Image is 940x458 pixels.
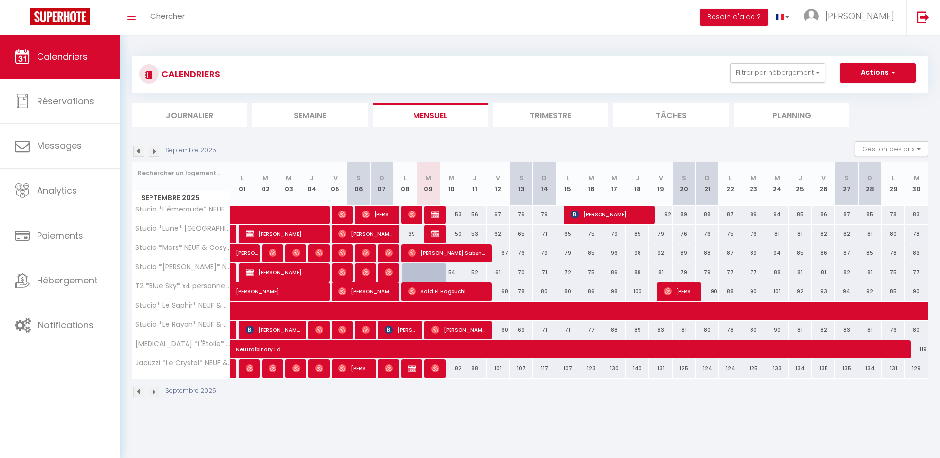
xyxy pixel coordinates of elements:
th: 19 [649,162,672,206]
div: 86 [812,244,835,262]
abbr: D [379,174,384,183]
div: 71 [556,321,579,339]
div: 88 [765,263,789,282]
div: 129 [905,359,928,378]
span: [PERSON_NAME] [246,224,323,243]
div: 77 [579,321,602,339]
span: [PERSON_NAME] [408,205,416,224]
div: 101 [765,282,789,301]
div: 81 [789,321,812,339]
button: Besoin d'aide ? [700,9,768,26]
span: [PERSON_NAME] [385,320,416,339]
span: [PERSON_NAME] [315,244,323,262]
div: 87 [835,244,858,262]
abbr: M [914,174,920,183]
div: 53 [463,225,487,243]
div: 100 [626,282,649,301]
div: 60 [487,321,510,339]
span: [PERSON_NAME] [362,263,370,282]
div: 88 [696,244,719,262]
span: Studio *Le Rayon* NEUF & Cosy - [GEOGRAPHIC_DATA] [134,321,232,328]
span: Hébergement [37,274,98,286]
span: [PERSON_NAME], [PERSON_NAME] [246,320,300,339]
abbr: M [449,174,454,183]
div: 83 [649,321,672,339]
div: 76 [696,225,719,243]
div: 131 [649,359,672,378]
div: 81 [812,263,835,282]
p: Septembre 2025 [165,387,216,396]
span: [PERSON_NAME] [338,359,370,378]
span: Neutralbinary Ld [236,335,894,353]
abbr: D [867,174,872,183]
th: 05 [324,162,347,206]
span: Chercher [150,11,185,21]
li: Mensuel [373,103,488,127]
span: Réservations [37,95,94,107]
div: 77 [719,263,742,282]
div: 90 [742,282,765,301]
div: 81 [858,225,881,243]
div: 101 [487,359,510,378]
div: 71 [533,225,556,243]
abbr: M [611,174,617,183]
span: [PERSON_NAME] [664,282,695,301]
div: 131 [882,359,905,378]
th: 03 [277,162,301,206]
span: [PERSON_NAME] [362,320,370,339]
li: Trimestre [493,103,608,127]
abbr: M [425,174,431,183]
span: Mehdy Faider [338,320,346,339]
div: 82 [835,263,858,282]
abbr: M [286,174,292,183]
a: [PERSON_NAME] [231,359,236,378]
div: 85 [858,206,881,224]
span: [PERSON_NAME] [246,263,323,282]
abbr: V [333,174,338,183]
span: [PERSON_NAME] [292,244,300,262]
p: Septembre 2025 [165,146,216,155]
div: 92 [649,206,672,224]
th: 12 [487,162,510,206]
span: [PERSON_NAME] [269,244,277,262]
abbr: M [263,174,268,183]
div: 119 [905,340,928,358]
div: 107 [510,359,533,378]
div: 80 [556,282,579,301]
span: [PERSON_NAME] [PERSON_NAME] [362,244,370,262]
abbr: L [241,174,244,183]
div: 75 [719,225,742,243]
div: 76 [882,321,905,339]
span: [PERSON_NAME] [338,282,393,301]
div: 79 [696,263,719,282]
img: logout [917,11,929,23]
li: Planning [734,103,849,127]
div: 124 [696,359,719,378]
span: [PERSON_NAME] [408,359,416,378]
div: 82 [440,359,463,378]
div: 140 [626,359,649,378]
abbr: D [542,174,547,183]
div: 81 [858,263,881,282]
div: 68 [487,282,510,301]
div: 85 [626,225,649,243]
li: Semaine [252,103,368,127]
span: [PERSON_NAME] [338,205,346,224]
th: 25 [789,162,812,206]
div: 61 [487,263,510,282]
div: 98 [602,282,626,301]
th: 16 [579,162,602,206]
div: 94 [765,206,789,224]
div: 92 [649,244,672,262]
div: 98 [626,244,649,262]
div: 88 [696,206,719,224]
div: 86 [602,263,626,282]
div: 125 [673,359,696,378]
th: 11 [463,162,487,206]
span: Studio *Lune* [GEOGRAPHIC_DATA] [GEOGRAPHIC_DATA] [134,225,232,232]
span: [PERSON_NAME] [246,359,254,378]
span: [PERSON_NAME] [385,359,393,378]
span: Manoubia Rafia [292,359,300,378]
span: [PERSON_NAME] [431,359,439,378]
div: 83 [905,244,928,262]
